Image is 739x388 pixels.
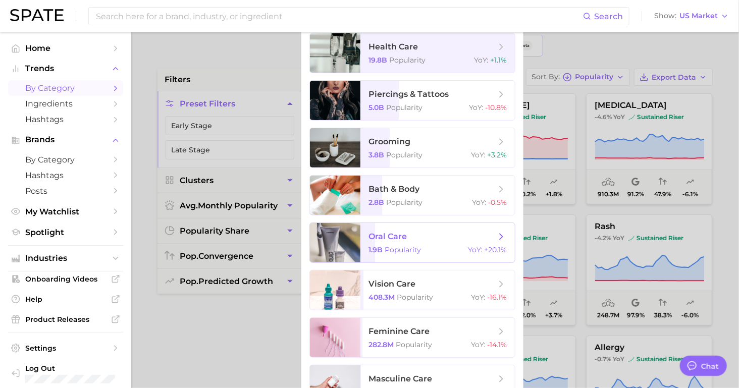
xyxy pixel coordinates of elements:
[8,132,123,147] button: Brands
[368,150,384,159] span: 3.8b
[397,293,433,302] span: Popularity
[8,40,123,56] a: Home
[368,184,419,194] span: bath & body
[368,89,449,99] span: piercings & tattoos
[386,198,423,207] span: Popularity
[368,103,384,112] span: 5.0b
[8,292,123,307] a: Help
[471,150,485,159] span: YoY :
[25,171,106,180] span: Hashtags
[25,83,106,93] span: by Category
[25,254,106,263] span: Industries
[468,245,482,254] span: YoY :
[95,8,583,25] input: Search here for a brand, industry, or ingredient
[490,56,507,65] span: +1.1%
[8,225,123,240] a: Spotlight
[25,364,184,373] span: Log Out
[654,13,676,19] span: Show
[8,112,123,127] a: Hashtags
[25,43,106,53] span: Home
[471,293,485,302] span: YoY :
[25,228,106,237] span: Spotlight
[8,80,123,96] a: by Category
[368,198,384,207] span: 2.8b
[8,312,123,327] a: Product Releases
[8,183,123,199] a: Posts
[368,42,418,51] span: health care
[8,271,123,287] a: Onboarding Videos
[25,99,106,108] span: Ingredients
[25,207,106,216] span: My Watchlist
[389,56,426,65] span: Popularity
[652,10,731,23] button: ShowUS Market
[679,13,718,19] span: US Market
[484,245,507,254] span: +20.1%
[469,103,483,112] span: YoY :
[368,340,394,349] span: 282.8m
[487,340,507,349] span: -14.1%
[8,168,123,183] a: Hashtags
[25,344,106,353] span: Settings
[485,103,507,112] span: -10.8%
[471,340,485,349] span: YoY :
[25,315,106,324] span: Product Releases
[368,293,395,302] span: 408.3m
[368,326,430,336] span: feminine care
[25,155,106,164] span: by Category
[25,186,106,196] span: Posts
[8,361,123,386] a: Log out. Currently logged in with e-mail mira.piamonte@powerdigitalmarketing.com.
[368,279,415,289] span: vision care
[8,61,123,76] button: Trends
[368,56,387,65] span: 19.8b
[25,115,106,124] span: Hashtags
[368,245,383,254] span: 1.9b
[472,198,486,207] span: YoY :
[368,374,432,383] span: masculine care
[594,12,623,21] span: Search
[8,152,123,168] a: by Category
[25,135,106,144] span: Brands
[8,204,123,219] a: My Watchlist
[487,150,507,159] span: +3.2%
[386,150,423,159] span: Popularity
[368,137,410,146] span: grooming
[487,293,507,302] span: -16.1%
[386,103,423,112] span: Popularity
[8,96,123,112] a: Ingredients
[368,232,407,241] span: oral care
[488,198,507,207] span: -0.5%
[25,64,106,73] span: Trends
[10,9,64,21] img: SPATE
[396,340,432,349] span: Popularity
[474,56,488,65] span: YoY :
[25,295,106,304] span: Help
[8,251,123,266] button: Industries
[25,274,106,284] span: Onboarding Videos
[8,341,123,356] a: Settings
[385,245,421,254] span: Popularity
